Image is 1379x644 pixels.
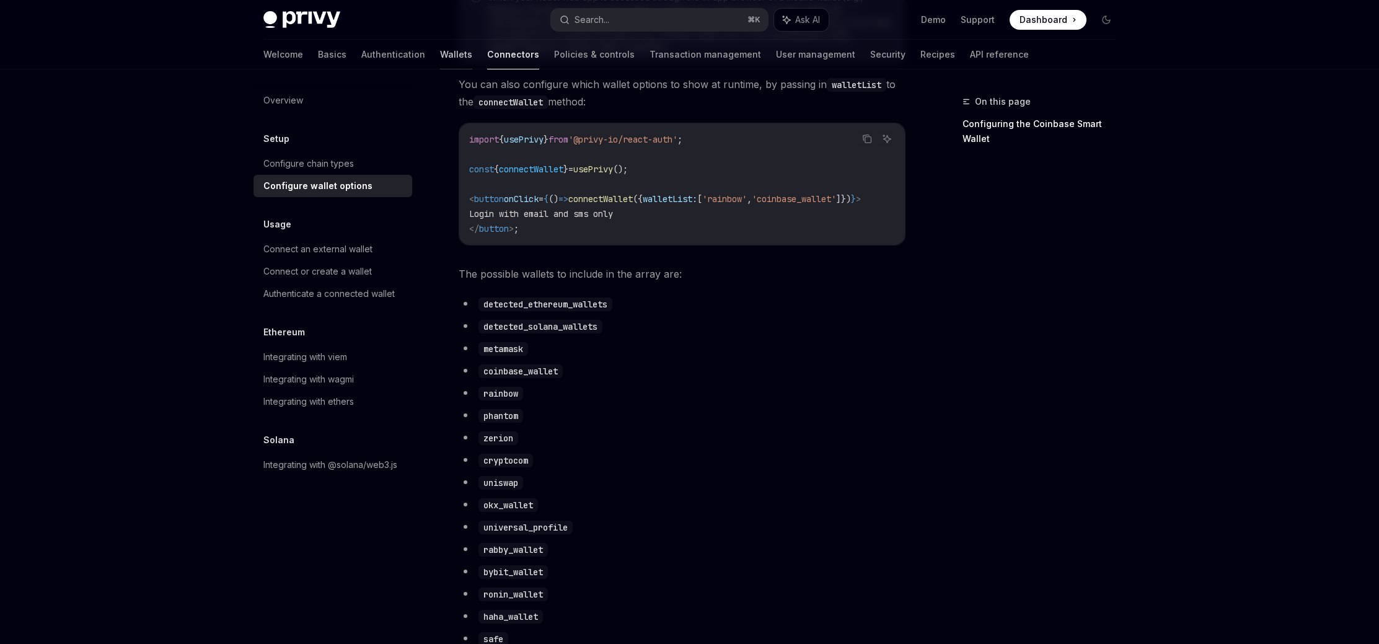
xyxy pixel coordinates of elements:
span: > [856,193,861,205]
h5: Solana [263,433,294,448]
span: button [474,193,504,205]
a: Connect an external wallet [253,238,412,260]
span: from [549,134,568,145]
a: Welcome [263,40,303,69]
span: [ [697,193,702,205]
span: Login with email and sms only [469,208,613,219]
div: Integrating with viem [263,350,347,364]
span: ({ [633,193,643,205]
span: connectWallet [568,193,633,205]
span: { [544,193,549,205]
h5: Ethereum [263,325,305,340]
a: Connect or create a wallet [253,260,412,283]
a: Integrating with viem [253,346,412,368]
img: dark logo [263,11,340,29]
span: < [469,193,474,205]
span: 'rainbow' [702,193,747,205]
h5: Setup [263,131,289,146]
div: Authenticate a connected wallet [263,286,395,301]
a: Security [870,40,905,69]
span: => [558,193,568,205]
button: Search...⌘K [551,9,768,31]
a: Integrating with wagmi [253,368,412,390]
div: Connect an external wallet [263,242,372,257]
span: ]}) [836,193,851,205]
div: Overview [263,93,303,108]
a: Authentication [361,40,425,69]
a: Authenticate a connected wallet [253,283,412,305]
span: import [469,134,499,145]
div: Integrating with wagmi [263,372,354,387]
code: rabby_wallet [478,543,548,557]
a: Dashboard [1010,10,1086,30]
a: API reference [970,40,1029,69]
code: detected_solana_wallets [478,320,602,333]
button: Ask AI [774,9,829,31]
a: Configure wallet options [253,175,412,197]
h5: Usage [263,217,291,232]
code: haha_wallet [478,610,543,624]
button: Ask AI [879,131,895,147]
span: = [568,164,573,175]
a: Configuring the Coinbase Smart Wallet [963,114,1126,149]
span: } [563,164,568,175]
span: = [539,193,544,205]
span: connectWallet [499,164,563,175]
a: Integrating with ethers [253,390,412,413]
span: const [469,164,494,175]
code: cryptocom [478,454,533,467]
span: The possible wallets to include in the array are: [459,265,905,283]
div: Search... [575,12,609,27]
span: { [494,164,499,175]
div: Configure wallet options [263,179,372,193]
span: On this page [975,94,1031,109]
span: Ask AI [795,14,820,26]
span: walletList: [643,193,697,205]
span: onClick [504,193,539,205]
span: > [509,223,514,234]
span: ; [677,134,682,145]
a: Overview [253,89,412,112]
span: 'coinbase_wallet' [752,193,836,205]
span: Dashboard [1020,14,1067,26]
span: usePrivy [573,164,613,175]
a: User management [776,40,855,69]
code: connectWallet [474,95,548,109]
span: } [544,134,549,145]
code: ronin_wallet [478,588,548,601]
code: phantom [478,409,523,423]
code: rainbow [478,387,523,400]
a: Policies & controls [554,40,635,69]
a: Configure chain types [253,152,412,175]
code: walletList [827,78,886,92]
div: Integrating with @solana/web3.js [263,457,397,472]
code: metamask [478,342,528,356]
a: Demo [921,14,946,26]
a: Support [961,14,995,26]
span: </ [469,223,479,234]
div: Integrating with ethers [263,394,354,409]
span: ⌘ K [747,15,760,25]
span: () [549,193,558,205]
a: Basics [318,40,346,69]
code: universal_profile [478,521,573,534]
a: Integrating with @solana/web3.js [253,454,412,476]
code: coinbase_wallet [478,364,563,378]
a: Connectors [487,40,539,69]
a: Recipes [920,40,955,69]
code: okx_wallet [478,498,538,512]
a: Wallets [440,40,472,69]
span: usePrivy [504,134,544,145]
span: (); [613,164,628,175]
code: bybit_wallet [478,565,548,579]
div: Connect or create a wallet [263,264,372,279]
span: '@privy-io/react-auth' [568,134,677,145]
span: } [851,193,856,205]
span: { [499,134,504,145]
span: button [479,223,509,234]
code: uniswap [478,476,523,490]
code: zerion [478,431,518,445]
a: Transaction management [650,40,761,69]
span: ; [514,223,519,234]
button: Toggle dark mode [1096,10,1116,30]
